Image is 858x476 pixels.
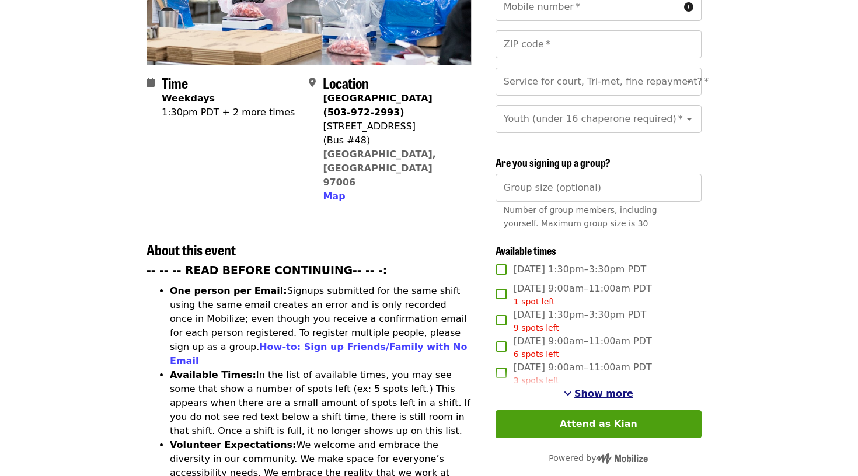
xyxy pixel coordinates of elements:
i: calendar icon [147,77,155,88]
strong: -- -- -- READ BEFORE CONTINUING-- -- -: [147,264,387,276]
div: (Bus #48) [323,134,462,148]
span: 1 spot left [514,297,555,306]
strong: Volunteer Expectations: [170,439,297,450]
span: [DATE] 1:30pm–3:30pm PDT [514,308,646,334]
input: [object Object] [496,174,702,202]
span: [DATE] 9:00am–11:00am PDT [514,360,652,387]
button: Map [323,190,345,204]
div: [STREET_ADDRESS] [323,120,462,134]
span: Time [162,72,188,93]
button: See more timeslots [564,387,633,401]
span: [DATE] 9:00am–11:00am PDT [514,282,652,308]
strong: Weekdays [162,93,215,104]
span: Number of group members, including yourself. Maximum group size is 30 [504,205,657,228]
span: Map [323,191,345,202]
span: Are you signing up a group? [496,155,611,170]
strong: One person per Email: [170,285,287,296]
span: [DATE] 9:00am–11:00am PDT [514,334,652,360]
span: 3 spots left [514,376,559,385]
button: Open [681,111,697,127]
span: Show more [574,388,633,399]
input: ZIP code [496,30,702,58]
span: Location [323,72,369,93]
strong: [GEOGRAPHIC_DATA] (503-972-2993) [323,93,432,118]
button: Open [681,73,697,90]
li: In the list of available times, you may see some that show a number of spots left (ex: 5 spots le... [170,368,472,438]
span: Powered by [549,453,648,463]
i: circle-info icon [684,2,693,13]
i: map-marker-alt icon [309,77,316,88]
div: 1:30pm PDT + 2 more times [162,106,295,120]
span: [DATE] 1:30pm–3:30pm PDT [514,262,646,276]
button: Attend as Kian [496,410,702,438]
li: Signups submitted for the same shift using the same email creates an error and is only recorded o... [170,284,472,368]
strong: Available Times: [170,369,256,380]
span: About this event [147,239,236,260]
a: [GEOGRAPHIC_DATA], [GEOGRAPHIC_DATA] 97006 [323,149,436,188]
a: How-to: Sign up Friends/Family with No Email [170,341,468,366]
span: 6 spots left [514,349,559,359]
img: Powered by Mobilize [596,453,648,464]
span: 9 spots left [514,323,559,332]
span: Available times [496,243,556,258]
